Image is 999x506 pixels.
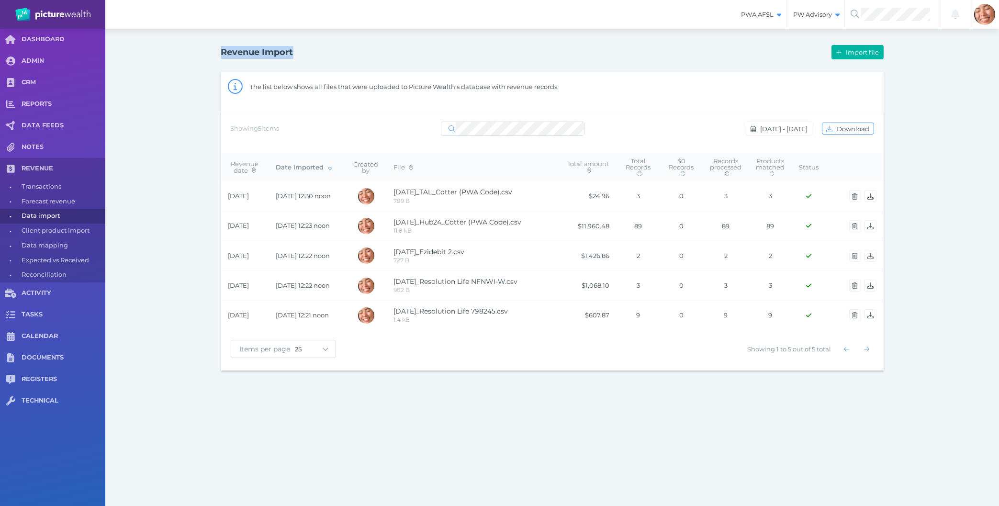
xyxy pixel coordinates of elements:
[748,345,831,353] span: Showing 1 to 5 out of 5 total
[617,241,660,270] td: 2
[660,211,703,241] td: 0
[560,181,617,211] td: $24.96
[15,8,90,21] img: PW
[626,157,651,177] span: Total Records
[22,194,102,209] span: Forecast revenue
[250,83,559,90] span: The list below shows all files that were uploaded to Picture Wealth's database with revenue records.
[749,301,792,330] td: 9
[560,270,617,300] td: $1,068.10
[394,197,410,204] span: 789 B
[703,241,749,270] td: 2
[22,79,105,87] span: CRM
[22,100,105,108] span: REPORTS
[22,311,105,319] span: TASKS
[221,47,293,57] h1: Revenue Import
[394,307,508,315] span: [DATE]_Resolution Life 798245.csv
[228,281,249,289] span: [DATE]
[864,250,876,262] button: Download import
[358,307,374,324] img: Sabrina Mena
[703,301,749,330] td: 9
[394,286,410,293] span: 982 B
[22,209,102,224] span: Data import
[276,222,330,229] span: [DATE] 12:23 noon
[394,247,465,256] span: [DATE]_Ezidebit 2.csv
[276,281,330,289] span: [DATE] 12:22 noon
[276,163,332,171] span: Date imported
[22,35,105,44] span: DASHBOARD
[756,157,785,177] span: Products matched
[567,160,609,174] span: Total amount
[358,188,374,204] img: Sabrina Mena
[22,253,102,268] span: Expected vs Received
[22,289,105,297] span: ACTIVITY
[660,270,703,300] td: 0
[394,227,412,234] span: 11.8 kB
[231,160,259,174] span: Revenue date
[22,375,105,383] span: REGISTERS
[22,57,105,65] span: ADMIN
[22,397,105,405] span: TECHNICAL
[864,309,876,321] button: Download import
[394,277,518,286] span: [DATE]_Resolution Life NFNWI-W.csv
[358,278,374,294] img: Sabrina Mena
[617,301,660,330] td: 9
[231,124,280,132] span: Showing 5 items
[660,181,703,211] td: 0
[660,301,703,330] td: 0
[276,252,330,259] span: [DATE] 12:22 noon
[860,342,874,356] button: Show next page
[276,192,331,200] span: [DATE] 12:30 noon
[617,211,660,241] td: 89
[560,211,617,241] td: $11,960.48
[617,181,660,211] td: 3
[22,180,102,194] span: Transactions
[835,125,874,133] span: Download
[22,268,102,282] span: Reconciliation
[22,165,105,173] span: REVENUE
[749,270,792,300] td: 3
[358,218,374,234] img: Sabrina Mena
[749,181,792,211] td: 3
[749,211,792,241] td: 89
[394,218,522,226] span: [DATE]_Hub24_Cotter (PWA Code).csv
[849,250,861,262] button: Delete import
[22,122,105,130] span: DATA FEEDS
[703,181,749,211] td: 3
[358,247,374,264] img: Sabrina Mena
[792,153,826,181] th: Status
[394,188,513,196] span: [DATE]_TAL_Cotter (PWA Code).csv
[746,122,812,136] button: [DATE] - [DATE]
[703,270,749,300] td: 3
[346,153,387,181] th: Created by
[560,301,617,330] td: $607.87
[660,241,703,270] td: 0
[844,48,883,56] span: Import file
[560,241,617,270] td: $1,426.86
[849,190,861,202] button: Delete import
[228,222,249,229] span: [DATE]
[734,11,786,19] span: PWA AFSL
[786,11,844,19] span: PW Advisory
[710,157,742,177] span: Records processed
[749,241,792,270] td: 2
[864,190,876,202] button: Download import
[849,309,861,321] button: Delete import
[758,125,812,133] span: [DATE] - [DATE]
[228,311,249,319] span: [DATE]
[849,280,861,292] button: Delete import
[22,224,102,238] span: Client product import
[22,354,105,362] span: DOCUMENTS
[231,345,295,353] span: Items per page
[703,211,749,241] td: 89
[22,332,105,340] span: CALENDAR
[974,4,995,25] img: Sabrina Mena
[617,270,660,300] td: 3
[22,143,105,151] span: NOTES
[228,192,249,200] span: [DATE]
[669,157,694,177] span: $0 Records
[864,280,876,292] button: Download import
[394,257,410,264] span: 727 B
[394,163,413,171] span: File
[840,342,854,356] button: Show previous page
[228,252,249,259] span: [DATE]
